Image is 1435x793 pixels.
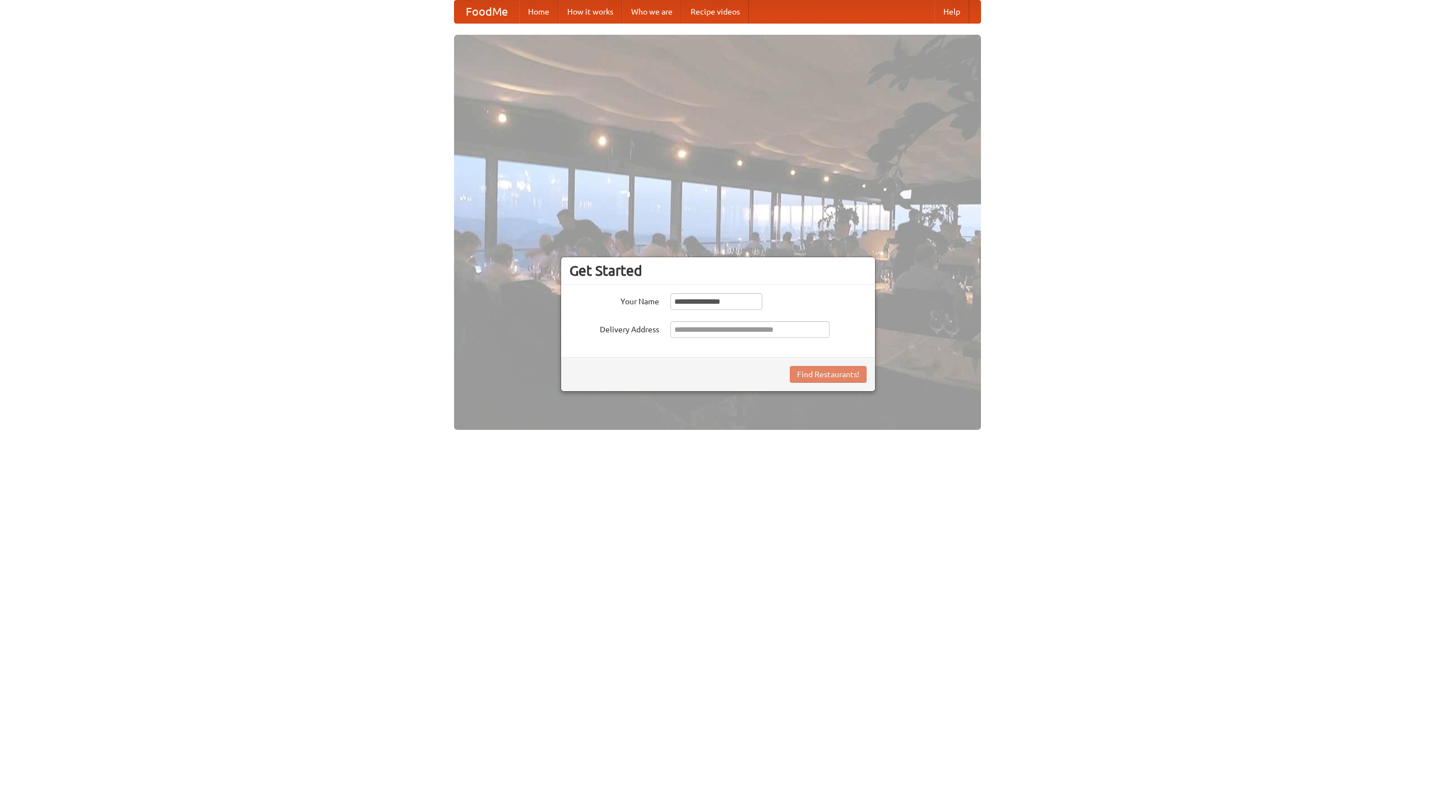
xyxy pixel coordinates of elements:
button: Find Restaurants! [790,366,867,383]
a: Home [519,1,558,23]
h3: Get Started [570,262,867,279]
a: Recipe videos [682,1,749,23]
a: FoodMe [455,1,519,23]
label: Delivery Address [570,321,659,335]
a: Who we are [622,1,682,23]
a: Help [934,1,969,23]
a: How it works [558,1,622,23]
label: Your Name [570,293,659,307]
